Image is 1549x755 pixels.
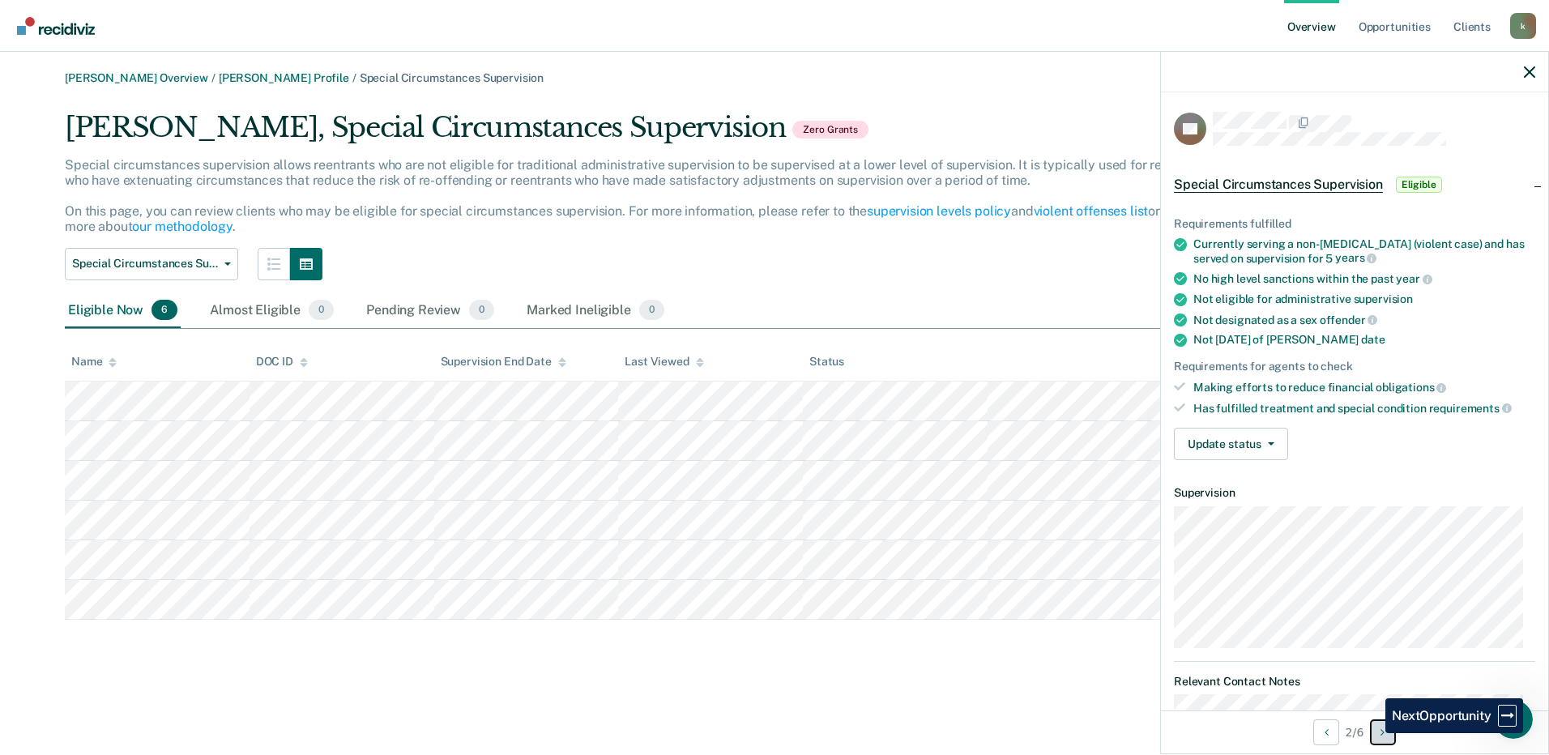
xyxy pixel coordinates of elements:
[65,293,181,329] div: Eligible Now
[132,219,233,234] a: our methodology
[1174,360,1535,373] div: Requirements for agents to check
[1193,313,1535,327] div: Not designated as a sex
[349,71,360,84] span: /
[363,293,497,329] div: Pending Review
[1174,177,1383,193] span: Special Circumstances Supervision
[1193,237,1535,265] div: Currently serving a non-[MEDICAL_DATA] (violent case) and has served on supervision for 5
[639,300,664,321] span: 0
[65,71,208,84] a: [PERSON_NAME] Overview
[1193,292,1535,306] div: Not eligible for administrative
[469,300,494,321] span: 0
[1510,13,1536,39] div: k
[1174,428,1288,460] button: Update status
[1193,271,1535,286] div: No high level sanctions within the past
[809,355,844,369] div: Status
[1494,700,1533,739] iframe: Intercom live chat
[309,300,334,321] span: 0
[1370,719,1396,745] button: Next Opportunity
[1034,203,1149,219] a: violent offenses list
[1396,272,1432,285] span: year
[1193,333,1535,347] div: Not [DATE] of [PERSON_NAME]
[360,71,544,84] span: Special Circumstances Supervision
[1161,159,1548,211] div: Special Circumstances SupervisionEligible
[1361,333,1385,346] span: date
[1313,719,1339,745] button: Previous Opportunity
[1174,217,1535,231] div: Requirements fulfilled
[1193,401,1535,416] div: Has fulfilled treatment and special condition
[1354,292,1413,305] span: supervision
[1510,13,1536,39] button: Profile dropdown button
[256,355,308,369] div: DOC ID
[625,355,703,369] div: Last Viewed
[867,203,1011,219] a: supervision levels policy
[1396,177,1442,193] span: Eligible
[219,71,349,84] a: [PERSON_NAME] Profile
[208,71,219,84] span: /
[1174,675,1535,689] dt: Relevant Contact Notes
[792,121,868,139] span: Zero Grants
[1320,314,1378,326] span: offender
[1376,381,1446,394] span: obligations
[17,17,95,35] img: Recidiviz
[71,355,117,369] div: Name
[151,300,177,321] span: 6
[1335,251,1376,264] span: years
[523,293,668,329] div: Marked Ineligible
[1161,710,1548,753] div: 2 / 6
[1193,380,1535,395] div: Making efforts to reduce financial
[72,257,218,271] span: Special Circumstances Supervision
[207,293,337,329] div: Almost Eligible
[65,157,1211,235] p: Special circumstances supervision allows reentrants who are not eligible for traditional administ...
[1174,486,1535,500] dt: Supervision
[441,355,566,369] div: Supervision End Date
[1429,402,1512,415] span: requirements
[65,111,1227,157] div: [PERSON_NAME], Special Circumstances Supervision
